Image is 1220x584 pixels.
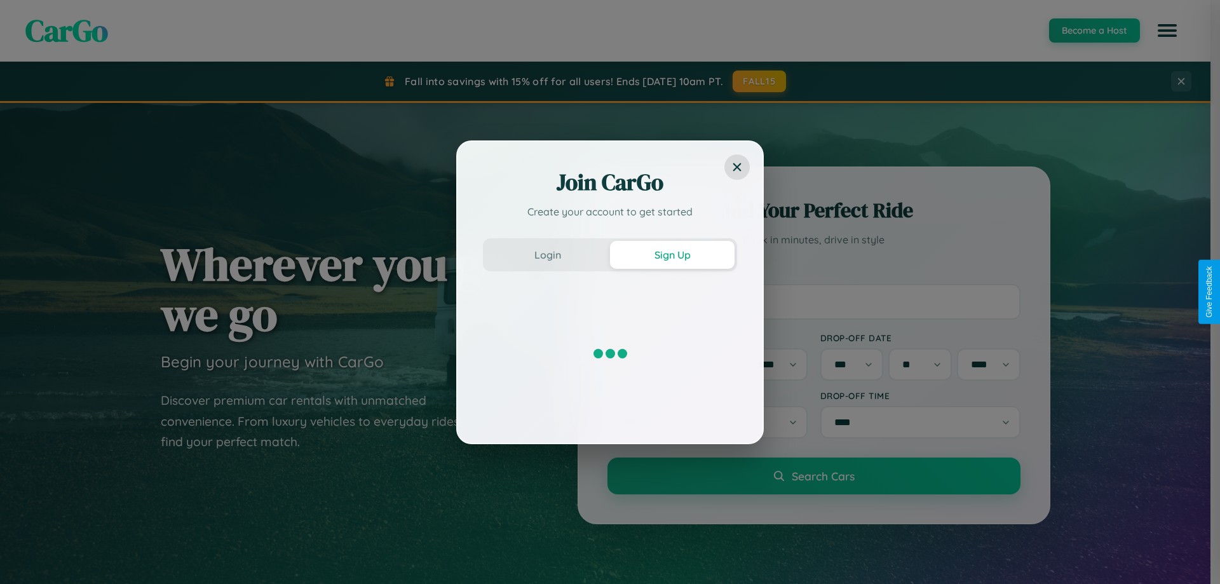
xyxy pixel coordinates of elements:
div: Give Feedback [1205,266,1214,318]
p: Create your account to get started [483,204,737,219]
button: Login [485,241,610,269]
iframe: Intercom live chat [13,541,43,571]
button: Sign Up [610,241,735,269]
h2: Join CarGo [483,167,737,198]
